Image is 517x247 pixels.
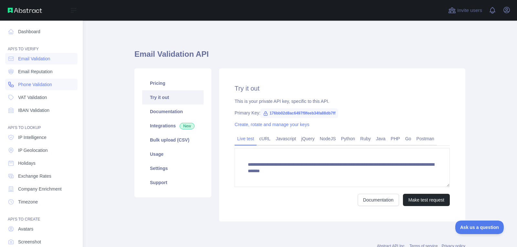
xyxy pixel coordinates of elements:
[447,5,483,15] button: Invite users
[18,226,33,232] span: Avatars
[235,133,257,144] a: Live test
[5,223,78,235] a: Avatars
[5,196,78,208] a: Timezone
[142,161,204,175] a: Settings
[142,119,204,133] a: Integrations New
[5,132,78,143] a: IP Intelligence
[5,170,78,182] a: Exchange Rates
[18,173,51,179] span: Exchange Rates
[142,76,204,90] a: Pricing
[235,98,450,104] div: This is your private API key, specific to this API.
[5,144,78,156] a: IP Geolocation
[235,122,309,127] a: Create, rotate and manage your keys
[142,133,204,147] a: Bulk upload (CSV)
[235,110,450,116] div: Primary Key:
[134,49,465,64] h1: Email Validation API
[5,39,78,52] div: API'S TO VERIFY
[18,134,47,141] span: IP Intelligence
[403,133,414,144] a: Go
[5,66,78,77] a: Email Reputation
[5,92,78,103] a: VAT Validation
[18,55,50,62] span: Email Validation
[5,79,78,90] a: Phone Validation
[18,160,36,166] span: Holidays
[273,133,299,144] a: Javascript
[358,133,374,144] a: Ruby
[18,239,41,245] span: Screenshot
[142,175,204,190] a: Support
[414,133,437,144] a: Postman
[257,133,273,144] a: cURL
[338,133,358,144] a: Python
[317,133,338,144] a: NodeJS
[18,81,52,88] span: Phone Validation
[18,199,38,205] span: Timezone
[403,194,450,206] button: Make test request
[374,133,388,144] a: Java
[142,104,204,119] a: Documentation
[5,26,78,37] a: Dashboard
[5,157,78,169] a: Holidays
[8,8,42,13] img: Abstract API
[5,183,78,195] a: Company Enrichment
[180,123,195,129] span: New
[18,107,49,114] span: IBAN Validation
[358,194,399,206] a: Documentation
[457,7,482,14] span: Invite users
[18,186,62,192] span: Company Enrichment
[142,90,204,104] a: Try it out
[299,133,317,144] a: jQuery
[5,209,78,222] div: API'S TO CREATE
[18,94,47,101] span: VAT Validation
[5,104,78,116] a: IBAN Validation
[18,68,53,75] span: Email Reputation
[260,108,338,118] span: 176bb02d8ac6497f9feeb34fa88db7ff
[18,147,48,153] span: IP Geolocation
[388,133,403,144] a: PHP
[142,147,204,161] a: Usage
[235,84,450,93] h2: Try it out
[5,117,78,130] div: API'S TO LOOKUP
[5,53,78,64] a: Email Validation
[455,221,504,234] iframe: Toggle Customer Support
